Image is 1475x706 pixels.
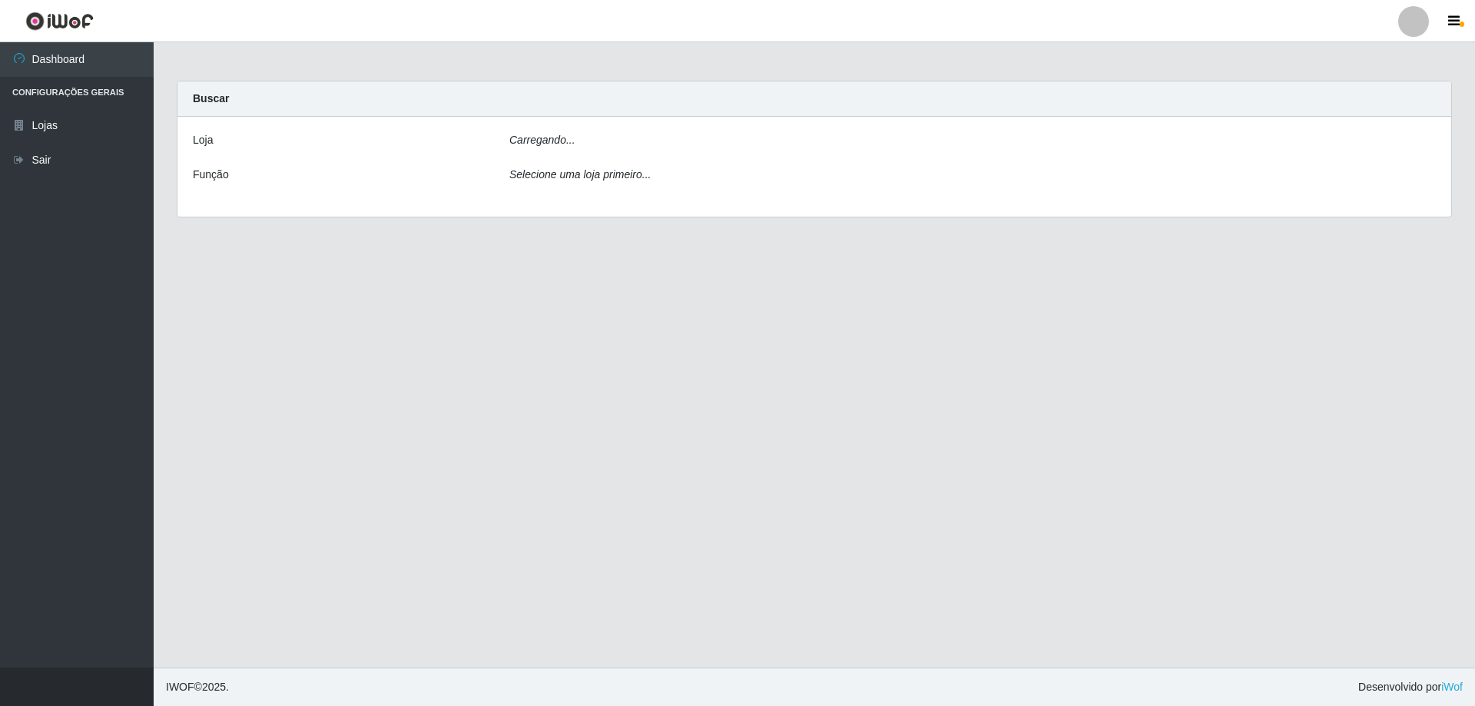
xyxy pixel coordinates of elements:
span: IWOF [166,681,194,693]
label: Loja [193,132,213,148]
a: iWof [1441,681,1463,693]
strong: Buscar [193,92,229,104]
img: CoreUI Logo [25,12,94,31]
span: Desenvolvido por [1358,679,1463,695]
span: © 2025 . [166,679,229,695]
label: Função [193,167,229,183]
i: Selecione uma loja primeiro... [509,168,651,181]
i: Carregando... [509,134,575,146]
